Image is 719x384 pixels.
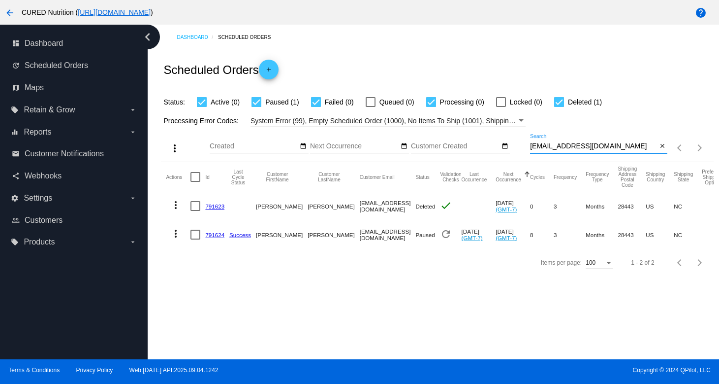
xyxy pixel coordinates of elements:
[25,83,44,92] span: Maps
[24,238,55,246] span: Products
[631,259,654,266] div: 1 - 2 of 2
[530,174,545,180] button: Change sorting for Cycles
[25,172,62,180] span: Webhooks
[177,30,218,45] a: Dashboard
[22,8,153,16] span: CURED Nutrition ( )
[129,194,137,202] i: arrow_drop_down
[12,62,20,70] i: update
[695,7,707,19] mat-icon: help
[415,203,435,209] span: Deleted
[310,142,399,150] input: Next Occurrence
[12,146,137,162] a: email Customer Notifications
[440,96,484,108] span: Processing (0)
[670,138,690,158] button: Previous page
[129,367,219,374] a: Web:[DATE] API:2025.09.04.1242
[308,192,359,220] mat-cell: [PERSON_NAME]
[586,220,618,249] mat-cell: Months
[11,194,19,202] i: settings
[411,142,500,150] input: Customer Created
[496,192,530,220] mat-cell: [DATE]
[510,96,542,108] span: Locked (0)
[163,60,278,79] h2: Scheduled Orders
[440,228,452,240] mat-icon: refresh
[11,238,19,246] i: local_offer
[205,174,209,180] button: Change sorting for Id
[496,172,521,182] button: Change sorting for NextOccurrenceUtc
[140,29,156,45] i: chevron_left
[541,259,582,266] div: Items per page:
[169,142,181,154] mat-icon: more_vert
[554,220,586,249] mat-cell: 3
[263,66,275,78] mat-icon: add
[496,235,517,241] a: (GMT-7)
[12,168,137,184] a: share Webhooks
[129,238,137,246] i: arrow_drop_down
[25,61,88,70] span: Scheduled Orders
[12,80,137,96] a: map Maps
[11,106,19,114] i: local_offer
[12,216,20,224] i: people_outline
[554,192,586,220] mat-cell: 3
[12,212,137,228] a: people_outline Customers
[265,96,299,108] span: Paused (1)
[415,174,429,180] button: Change sorting for Status
[462,235,483,241] a: (GMT-7)
[530,220,554,249] mat-cell: 8
[218,30,280,45] a: Scheduled Orders
[530,142,657,150] input: Search
[163,98,185,106] span: Status:
[250,115,526,127] mat-select: Filter by Processing Error Codes
[76,367,113,374] a: Privacy Policy
[25,39,63,48] span: Dashboard
[554,174,577,180] button: Change sorting for Frequency
[163,117,239,125] span: Processing Error Codes:
[129,106,137,114] i: arrow_drop_down
[229,232,251,238] a: Success
[586,192,618,220] mat-cell: Months
[360,174,395,180] button: Change sorting for CustomerEmail
[12,35,137,51] a: dashboard Dashboard
[12,84,20,92] i: map
[440,162,461,192] mat-header-cell: Validation Checks
[256,192,308,220] mat-cell: [PERSON_NAME]
[530,192,554,220] mat-cell: 0
[211,96,240,108] span: Active (0)
[690,138,710,158] button: Next page
[78,8,151,16] a: [URL][DOMAIN_NAME]
[646,220,674,249] mat-cell: US
[586,259,595,266] span: 100
[256,172,299,182] button: Change sorting for CustomerFirstName
[586,260,613,267] mat-select: Items per page:
[129,128,137,136] i: arrow_drop_down
[618,220,646,249] mat-cell: 28443
[618,192,646,220] mat-cell: 28443
[256,220,308,249] mat-cell: [PERSON_NAME]
[8,367,60,374] a: Terms & Conditions
[440,200,452,211] mat-icon: check
[24,128,51,137] span: Reports
[24,105,75,114] span: Retain & Grow
[229,169,247,185] button: Change sorting for LastProcessingCycleId
[210,142,298,150] input: Created
[12,58,137,73] a: update Scheduled Orders
[496,206,517,212] a: (GMT-7)
[659,142,666,150] mat-icon: close
[618,166,637,188] button: Change sorting for ShippingPostcode
[205,232,224,238] a: 791624
[496,220,530,249] mat-cell: [DATE]
[360,220,416,249] mat-cell: [EMAIL_ADDRESS][DOMAIN_NAME]
[170,199,182,211] mat-icon: more_vert
[308,172,350,182] button: Change sorting for CustomerLastName
[308,220,359,249] mat-cell: [PERSON_NAME]
[674,172,693,182] button: Change sorting for ShippingState
[646,192,674,220] mat-cell: US
[674,220,702,249] mat-cell: NC
[166,162,190,192] mat-header-cell: Actions
[501,142,508,150] mat-icon: date_range
[170,228,182,240] mat-icon: more_vert
[462,172,487,182] button: Change sorting for LastOccurrenceUtc
[674,192,702,220] mat-cell: NC
[11,128,19,136] i: equalizer
[670,253,690,273] button: Previous page
[300,142,307,150] mat-icon: date_range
